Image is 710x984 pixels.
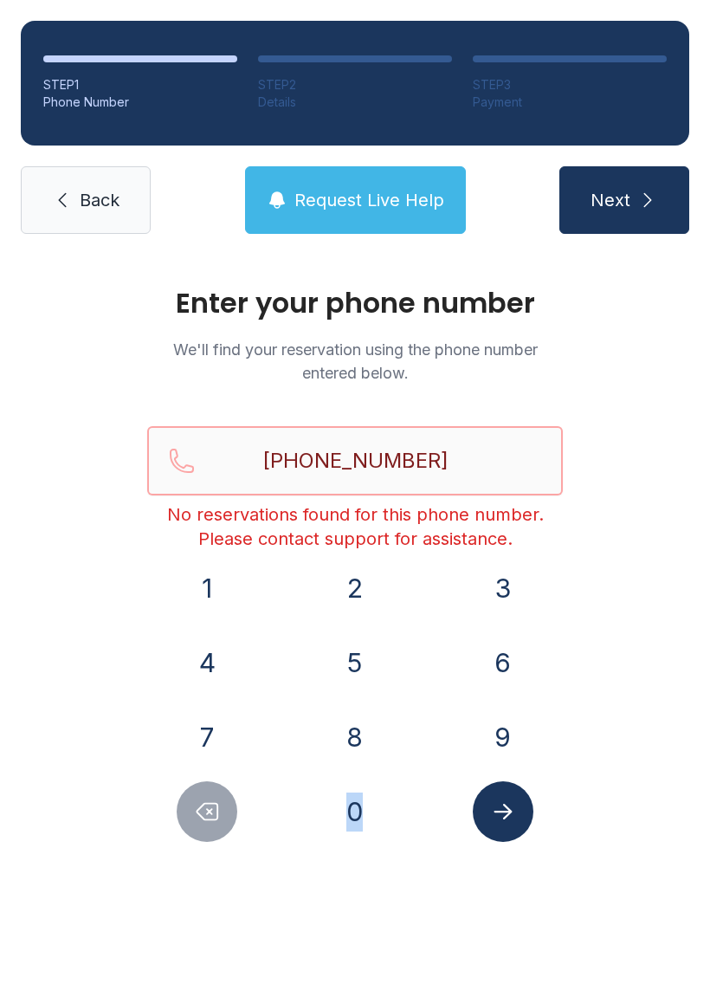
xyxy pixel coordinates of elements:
p: We'll find your reservation using the phone number entered below. [147,338,563,385]
button: 3 [473,558,533,618]
span: Next [591,188,630,212]
button: 0 [325,781,385,842]
button: Submit lookup form [473,781,533,842]
button: 1 [177,558,237,618]
button: 4 [177,632,237,693]
span: Request Live Help [294,188,444,212]
div: STEP 1 [43,76,237,94]
span: Back [80,188,119,212]
div: Details [258,94,452,111]
button: 9 [473,707,533,767]
div: STEP 2 [258,76,452,94]
div: Phone Number [43,94,237,111]
button: 2 [325,558,385,618]
button: Delete number [177,781,237,842]
button: 6 [473,632,533,693]
div: No reservations found for this phone number. Please contact support for assistance. [147,502,563,551]
button: 8 [325,707,385,767]
div: STEP 3 [473,76,667,94]
button: 5 [325,632,385,693]
input: Reservation phone number [147,426,563,495]
h1: Enter your phone number [147,289,563,317]
div: Payment [473,94,667,111]
button: 7 [177,707,237,767]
